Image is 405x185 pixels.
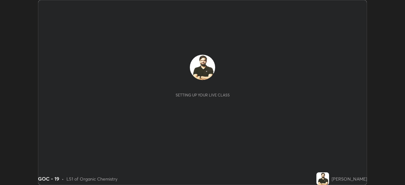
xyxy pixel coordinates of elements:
[38,175,59,182] div: GOC - 19
[176,93,230,97] div: Setting up your live class
[316,172,329,185] img: 8a736da7029a46d5a3d3110f4503149f.jpg
[190,55,215,80] img: 8a736da7029a46d5a3d3110f4503149f.jpg
[62,176,64,182] div: •
[332,176,367,182] div: [PERSON_NAME]
[66,176,117,182] div: L51 of Organic Chemistry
